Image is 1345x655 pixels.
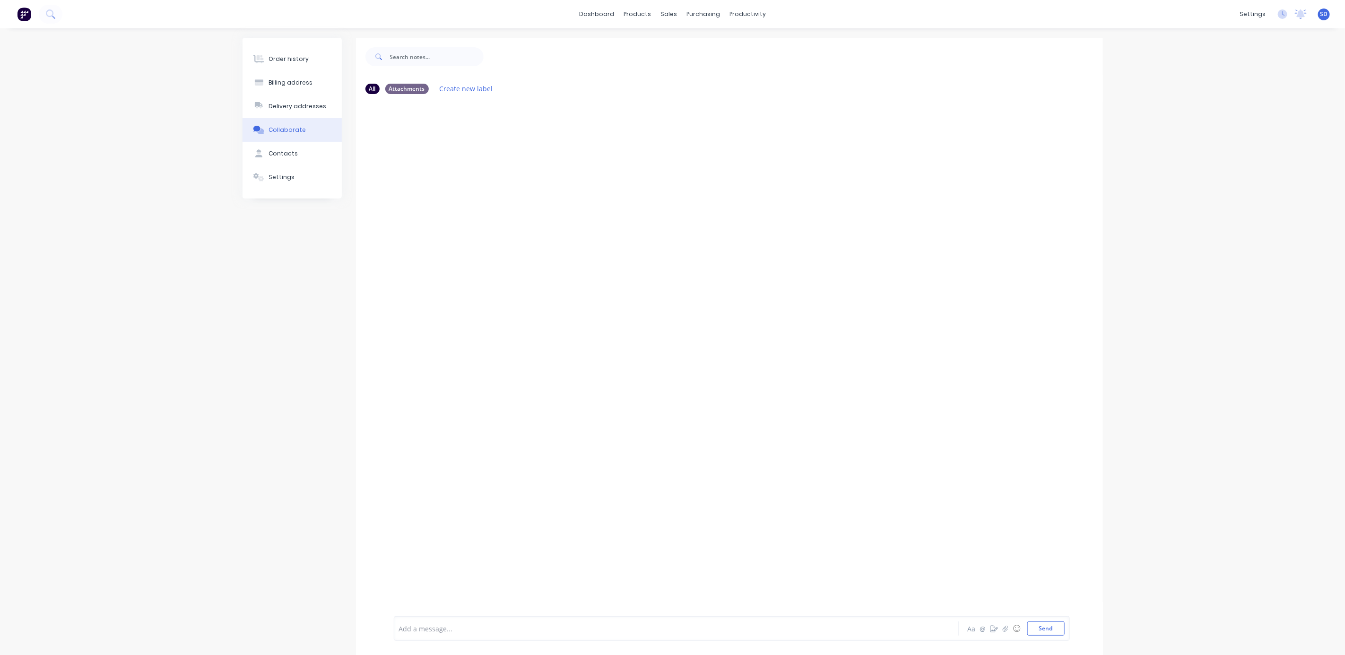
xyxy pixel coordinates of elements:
[385,84,429,94] div: Attachments
[243,142,342,165] button: Contacts
[966,623,977,634] button: Aa
[434,82,498,95] button: Create new label
[269,102,326,111] div: Delivery addresses
[1235,7,1270,21] div: settings
[17,7,31,21] img: Factory
[269,126,306,134] div: Collaborate
[1027,621,1065,636] button: Send
[269,173,295,181] div: Settings
[619,7,656,21] div: products
[574,7,619,21] a: dashboard
[269,78,312,87] div: Billing address
[365,84,380,94] div: All
[656,7,682,21] div: sales
[1320,10,1328,18] span: SD
[243,47,342,71] button: Order history
[269,55,309,63] div: Order history
[725,7,771,21] div: productivity
[390,47,484,66] input: Search notes...
[243,71,342,95] button: Billing address
[269,149,298,158] div: Contacts
[682,7,725,21] div: purchasing
[977,623,989,634] button: @
[243,165,342,189] button: Settings
[243,95,342,118] button: Delivery addresses
[243,118,342,142] button: Collaborate
[1011,623,1023,634] button: ☺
